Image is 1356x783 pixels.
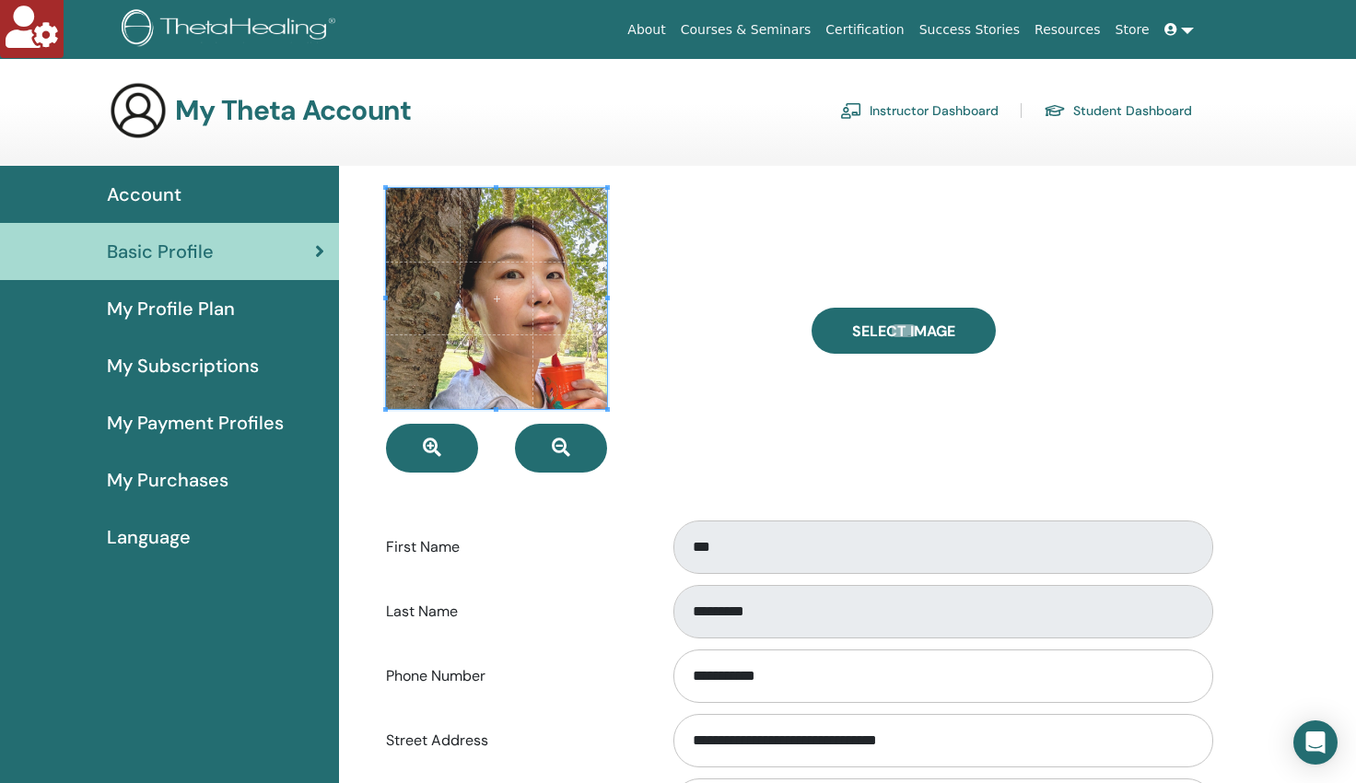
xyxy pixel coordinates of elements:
[1027,13,1108,47] a: Resources
[122,9,342,51] img: logo.png
[1044,96,1192,125] a: Student Dashboard
[892,324,916,337] input: Select Image
[1108,13,1157,47] a: Store
[175,94,411,127] h3: My Theta Account
[840,96,999,125] a: Instructor Dashboard
[840,102,862,119] img: chalkboard-teacher.svg
[372,723,656,758] label: Street Address
[107,409,284,437] span: My Payment Profiles
[852,321,955,341] span: Select Image
[107,352,259,380] span: My Subscriptions
[109,81,168,140] img: generic-user-icon.jpg
[372,594,656,629] label: Last Name
[1293,720,1338,765] div: Open Intercom Messenger
[673,13,819,47] a: Courses & Seminars
[912,13,1027,47] a: Success Stories
[107,238,214,265] span: Basic Profile
[1044,103,1066,119] img: graduation-cap.svg
[372,530,656,565] label: First Name
[107,466,228,494] span: My Purchases
[620,13,672,47] a: About
[107,295,235,322] span: My Profile Plan
[372,659,656,694] label: Phone Number
[107,523,191,551] span: Language
[818,13,911,47] a: Certification
[107,181,181,208] span: Account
